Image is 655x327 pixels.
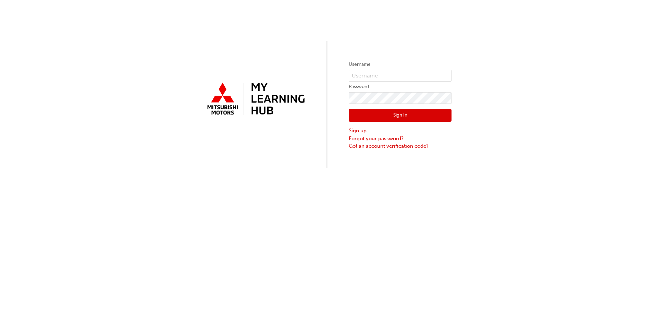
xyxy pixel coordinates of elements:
label: Username [349,60,452,69]
a: Sign up [349,127,452,135]
a: Forgot your password? [349,135,452,143]
label: Password [349,83,452,91]
img: mmal [203,80,306,119]
button: Sign In [349,109,452,122]
input: Username [349,70,452,82]
a: Got an account verification code? [349,142,452,150]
